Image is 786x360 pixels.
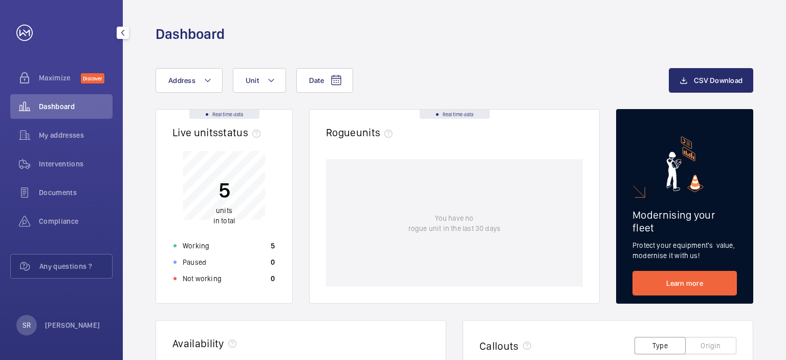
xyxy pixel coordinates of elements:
span: Discover [81,73,104,83]
span: My addresses [39,130,113,140]
h2: Availability [172,337,224,350]
span: units [356,126,397,139]
button: Type [635,337,686,354]
span: status [218,126,265,139]
p: Protect your equipment's value, modernise it with us! [632,240,737,261]
span: units [216,206,232,215]
h2: Rogue [326,126,397,139]
div: Real time data [420,110,490,119]
span: Unit [246,76,259,84]
p: Paused [183,257,206,267]
button: Address [156,68,223,93]
span: Address [168,76,195,84]
button: Unit [233,68,286,93]
p: [PERSON_NAME] [45,320,100,330]
p: in total [213,205,235,226]
img: marketing-card.svg [666,136,704,192]
a: Learn more [632,271,737,295]
p: 0 [271,257,275,267]
button: CSV Download [669,68,753,93]
span: Compliance [39,216,113,226]
button: Date [296,68,353,93]
span: Any questions ? [39,261,112,271]
span: Interventions [39,159,113,169]
p: 5 [213,177,235,203]
span: Date [309,76,324,84]
p: Not working [183,273,222,284]
span: Dashboard [39,101,113,112]
button: Origin [685,337,736,354]
span: Maximize [39,73,81,83]
h1: Dashboard [156,25,225,44]
p: SR [23,320,31,330]
p: 5 [271,241,275,251]
h2: Live units [172,126,265,139]
span: CSV Download [694,76,743,84]
div: Real time data [189,110,259,119]
p: 0 [271,273,275,284]
span: Documents [39,187,113,198]
p: Working [183,241,209,251]
p: You have no rogue unit in the last 30 days [408,213,500,234]
h2: Callouts [479,340,519,352]
h2: Modernising your fleet [632,208,737,234]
